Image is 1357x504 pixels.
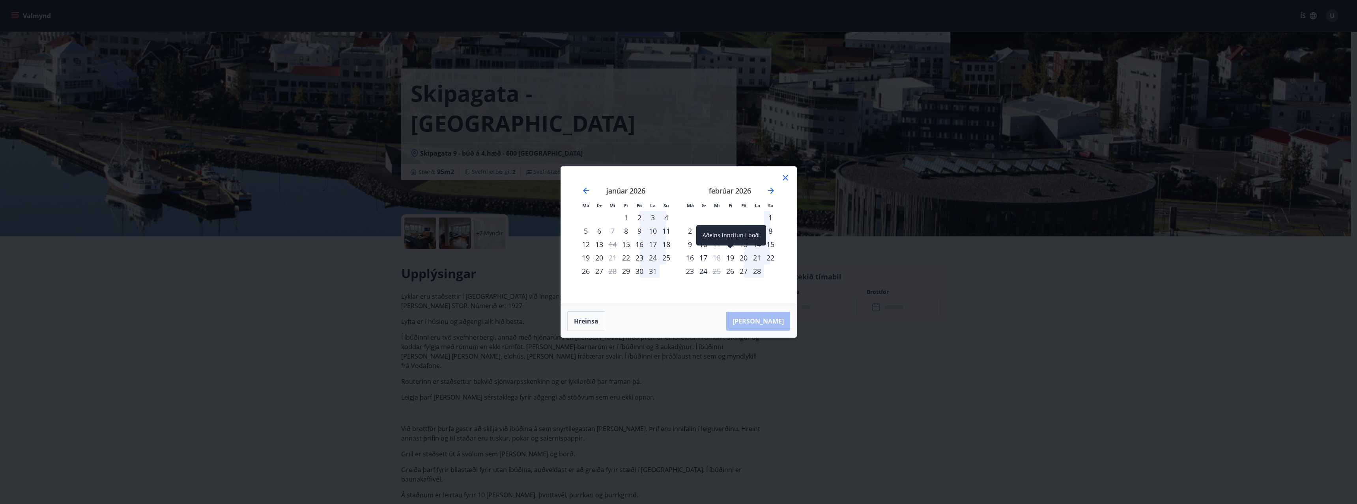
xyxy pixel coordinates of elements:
[619,238,633,251] div: Aðeins innritun í boði
[660,251,673,264] div: 25
[697,251,710,264] div: 17
[593,238,606,251] div: 13
[737,251,750,264] div: 20
[633,211,646,224] td: Choose föstudagur, 2. janúar 2026 as your check-in date. It’s available.
[646,211,660,224] div: 3
[660,211,673,224] td: Choose sunnudagur, 4. janúar 2026 as your check-in date. It’s available.
[750,264,764,278] div: 28
[619,211,633,224] div: Aðeins innritun í boði
[710,264,723,278] td: Not available. miðvikudagur, 25. febrúar 2026
[741,203,746,208] small: Fö
[619,264,633,278] div: Aðeins innritun í boði
[750,251,764,264] td: Choose laugardagur, 21. febrúar 2026 as your check-in date. It’s available.
[755,203,760,208] small: La
[633,238,646,251] td: Choose föstudagur, 16. janúar 2026 as your check-in date. It’s available.
[696,225,766,245] div: Aðeins innritun í boði
[606,264,619,278] td: Not available. miðvikudagur, 28. janúar 2026
[729,203,733,208] small: Fi
[764,238,777,251] div: 15
[619,238,633,251] td: Choose fimmtudagur, 15. janúar 2026 as your check-in date. It’s available.
[646,224,660,238] div: 10
[619,211,633,224] td: Choose fimmtudagur, 1. janúar 2026 as your check-in date. It’s available.
[633,264,646,278] td: Choose föstudagur, 30. janúar 2026 as your check-in date. It’s available.
[579,238,593,251] div: 12
[660,224,673,238] div: 11
[683,251,697,264] td: Choose mánudagur, 16. febrúar 2026 as your check-in date. It’s available.
[606,264,619,278] div: Aðeins útritun í boði
[579,224,593,238] div: 5
[683,224,697,238] td: Choose mánudagur, 2. febrúar 2026 as your check-in date. It’s available.
[697,264,710,278] div: 24
[723,251,737,264] td: Choose fimmtudagur, 19. febrúar 2026 as your check-in date. It’s available.
[624,203,628,208] small: Fi
[633,211,646,224] div: 2
[723,224,737,238] div: Aðeins innritun í boði
[619,251,633,264] div: Aðeins innritun í boði
[768,203,774,208] small: Su
[683,264,697,278] td: Choose mánudagur, 23. febrúar 2026 as your check-in date. It’s available.
[593,251,606,264] div: 20
[737,264,750,278] div: 27
[737,264,750,278] td: Choose föstudagur, 27. febrúar 2026 as your check-in date. It’s available.
[619,264,633,278] td: Choose fimmtudagur, 29. janúar 2026 as your check-in date. It’s available.
[710,224,723,238] div: Aðeins útritun í boði
[660,238,673,251] div: 18
[723,251,737,264] div: Aðeins innritun í boði
[750,224,764,238] td: Choose laugardagur, 7. febrúar 2026 as your check-in date. It’s available.
[766,186,776,195] div: Move forward to switch to the next month.
[710,264,723,278] div: Aðeins útritun í boði
[619,251,633,264] td: Choose fimmtudagur, 22. janúar 2026 as your check-in date. It’s available.
[709,186,751,195] strong: febrúar 2026
[606,238,619,251] td: Not available. miðvikudagur, 14. janúar 2026
[750,224,764,238] div: 7
[710,251,723,264] td: Not available. miðvikudagur, 18. febrúar 2026
[633,264,646,278] div: 30
[683,224,697,238] div: 2
[664,203,669,208] small: Su
[764,251,777,264] td: Choose sunnudagur, 22. febrúar 2026 as your check-in date. It’s available.
[701,203,706,208] small: Þr
[582,203,589,208] small: Má
[593,264,606,278] td: Choose þriðjudagur, 27. janúar 2026 as your check-in date. It’s available.
[683,251,697,264] div: 16
[697,251,710,264] td: Choose þriðjudagur, 17. febrúar 2026 as your check-in date. It’s available.
[619,224,633,238] div: Aðeins innritun í boði
[606,251,619,264] div: Aðeins útritun í boði
[683,238,697,251] div: 9
[764,211,777,224] td: Choose sunnudagur, 1. febrúar 2026 as your check-in date. It’s available.
[646,264,660,278] td: Choose laugardagur, 31. janúar 2026 as your check-in date. It’s available.
[764,224,777,238] div: 8
[710,251,723,264] div: Aðeins útritun í boði
[723,264,737,278] div: Aðeins innritun í boði
[687,203,694,208] small: Má
[764,251,777,264] div: 22
[609,203,615,208] small: Mi
[737,224,750,238] div: 6
[710,224,723,238] td: Not available. miðvikudagur, 4. febrúar 2026
[646,251,660,264] td: Choose laugardagur, 24. janúar 2026 as your check-in date. It’s available.
[581,186,591,195] div: Move backward to switch to the previous month.
[579,224,593,238] td: Choose mánudagur, 5. janúar 2026 as your check-in date. It’s available.
[697,224,710,238] div: 3
[646,264,660,278] div: 31
[764,238,777,251] td: Choose sunnudagur, 15. febrúar 2026 as your check-in date. It’s available.
[606,224,619,238] div: Aðeins útritun í boði
[650,203,656,208] small: La
[597,203,602,208] small: Þr
[646,251,660,264] div: 24
[660,238,673,251] td: Choose sunnudagur, 18. janúar 2026 as your check-in date. It’s available.
[579,264,593,278] td: Choose mánudagur, 26. janúar 2026 as your check-in date. It’s available.
[606,224,619,238] td: Not available. miðvikudagur, 7. janúar 2026
[737,251,750,264] td: Choose föstudagur, 20. febrúar 2026 as your check-in date. It’s available.
[633,238,646,251] div: 16
[579,238,593,251] td: Choose mánudagur, 12. janúar 2026 as your check-in date. It’s available.
[646,238,660,251] div: 17
[714,203,720,208] small: Mi
[764,211,777,224] div: 1
[697,264,710,278] td: Choose þriðjudagur, 24. febrúar 2026 as your check-in date. It’s available.
[633,251,646,264] td: Choose föstudagur, 23. janúar 2026 as your check-in date. It’s available.
[750,264,764,278] td: Choose laugardagur, 28. febrúar 2026 as your check-in date. It’s available.
[683,238,697,251] td: Choose mánudagur, 9. febrúar 2026 as your check-in date. It’s available.
[633,224,646,238] div: 9
[683,264,697,278] div: 23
